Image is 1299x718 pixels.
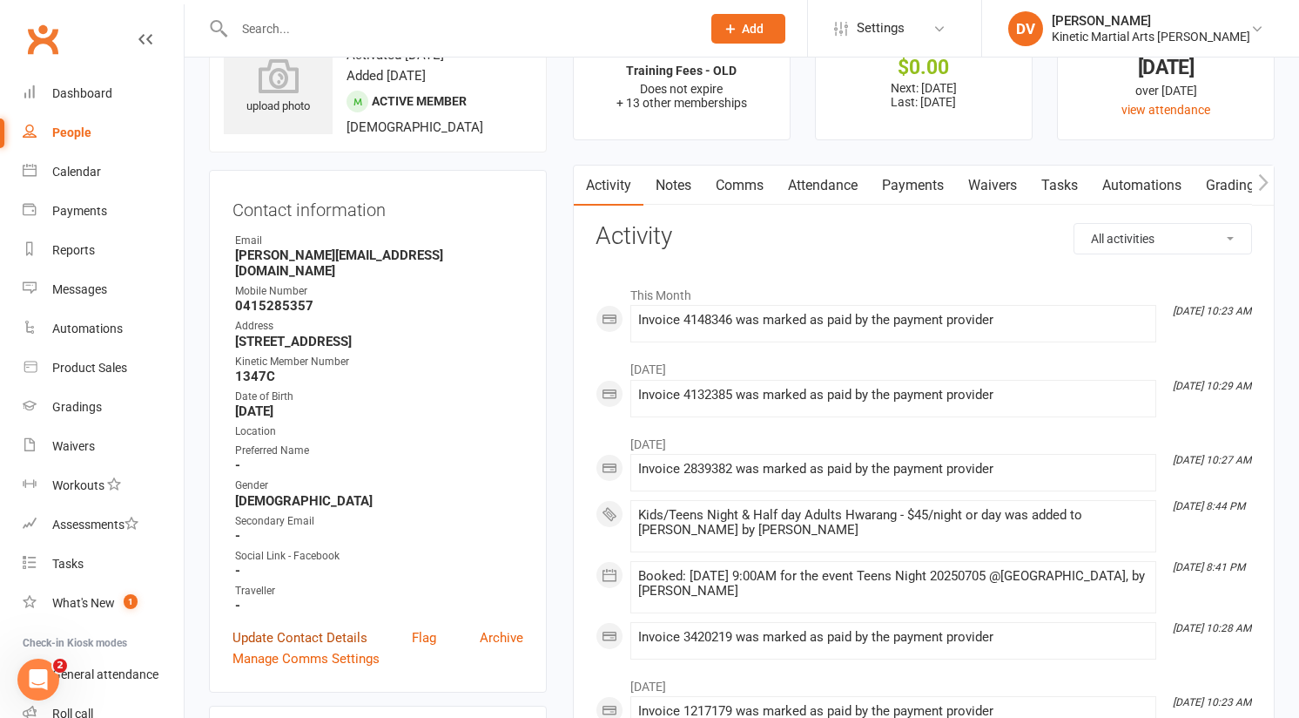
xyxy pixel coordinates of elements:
a: view attendance [1121,103,1210,117]
div: [DATE] [1074,58,1258,77]
a: Payments [870,166,956,206]
strong: Training Fees - OLD [626,64,737,78]
a: Payments [23,192,184,231]
div: Dashboard [52,86,112,100]
div: General attendance [52,667,158,681]
span: Add [742,22,764,36]
span: Does not expire [640,82,723,96]
strong: - [235,598,523,613]
time: Added [DATE] [347,68,426,84]
a: Calendar [23,152,184,192]
div: Automations [52,322,123,335]
a: Activity [574,166,643,206]
div: Secondary Email [235,513,523,530]
a: Assessments [23,505,184,545]
div: Invoice 3420219 was marked as paid by the payment provider [638,630,1148,645]
div: Booked: [DATE] 9:00AM for the event Teens Night 20250705 @[GEOGRAPHIC_DATA], by [PERSON_NAME] [638,569,1148,599]
a: Update Contact Details [232,627,367,648]
div: Preferred Name [235,443,523,459]
i: [DATE] 8:44 PM [1173,500,1245,512]
div: Assessments [52,518,138,532]
a: Tasks [1029,166,1090,206]
li: [DATE] [596,426,1252,454]
div: Address [235,318,523,335]
a: What's New1 [23,584,184,623]
a: General attendance kiosk mode [23,655,184,694]
input: Search... [229,17,689,41]
a: Dashboard [23,74,184,113]
strong: - [235,528,523,544]
span: + 13 other memberships [616,96,747,110]
strong: - [235,563,523,579]
a: Attendance [776,166,870,206]
div: upload photo [224,58,333,116]
span: 1 [124,594,138,609]
div: Gender [235,478,523,494]
div: Kids/Teens Night & Half day Adults Hwarang - $45/night or day was added to [PERSON_NAME] by [PERS... [638,508,1148,538]
strong: [DATE] [235,403,523,419]
div: Messages [52,282,107,296]
a: Reports [23,231,184,270]
a: People [23,113,184,152]
div: Invoice 4148346 was marked as paid by the payment provider [638,313,1148,328]
i: [DATE] 10:28 AM [1173,622,1251,634]
div: Traveller [235,583,523,599]
div: Waivers [52,439,95,453]
a: Waivers [23,427,184,466]
strong: - [235,457,523,473]
button: Add [711,14,785,44]
i: [DATE] 8:41 PM [1173,561,1245,573]
strong: [PERSON_NAME][EMAIL_ADDRESS][DOMAIN_NAME] [235,247,523,279]
div: Product Sales [52,361,127,375]
a: Archive [480,627,523,648]
span: 2 [53,659,67,673]
div: over [DATE] [1074,81,1258,100]
strong: [DEMOGRAPHIC_DATA] [235,493,523,509]
a: Clubworx [21,17,64,61]
a: Comms [703,166,776,206]
i: [DATE] 10:23 AM [1173,305,1251,317]
div: Invoice 2839382 was marked as paid by the payment provider [638,462,1148,477]
div: Kinetic Martial Arts [PERSON_NAME] [1052,29,1250,44]
i: [DATE] 10:27 AM [1173,454,1251,466]
h3: Activity [596,223,1252,250]
div: DV [1008,11,1043,46]
div: Date of Birth [235,389,523,405]
div: [PERSON_NAME] [1052,13,1250,29]
a: Tasks [23,545,184,584]
a: Product Sales [23,349,184,388]
strong: [STREET_ADDRESS] [235,334,523,349]
li: [DATE] [596,668,1252,696]
div: Payments [52,204,107,218]
a: Messages [23,270,184,309]
i: [DATE] 10:23 AM [1173,696,1251,708]
li: This Month [596,277,1252,305]
div: Email [235,233,523,249]
a: Flag [412,627,436,648]
a: Automations [23,309,184,349]
strong: 1347C [235,369,523,384]
li: [DATE] [596,351,1252,379]
div: Mobile Number [235,283,523,300]
div: Calendar [52,165,101,179]
strong: 0415285357 [235,298,523,314]
span: Settings [857,9,905,48]
span: [DEMOGRAPHIC_DATA] [347,119,483,135]
div: $0.00 [831,58,1016,77]
a: Manage Comms Settings [232,648,380,669]
a: Waivers [956,166,1029,206]
div: Tasks [52,557,84,571]
div: Gradings [52,400,102,414]
i: [DATE] 10:29 AM [1173,380,1251,392]
a: Gradings [23,388,184,427]
a: Workouts [23,466,184,505]
h3: Contact information [232,193,523,220]
a: Notes [643,166,703,206]
iframe: Intercom live chat [17,659,59,701]
div: What's New [52,596,115,610]
div: Reports [52,243,95,257]
div: People [52,125,91,139]
p: Next: [DATE] Last: [DATE] [831,81,1016,109]
div: Invoice 4132385 was marked as paid by the payment provider [638,388,1148,403]
div: Location [235,423,523,440]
